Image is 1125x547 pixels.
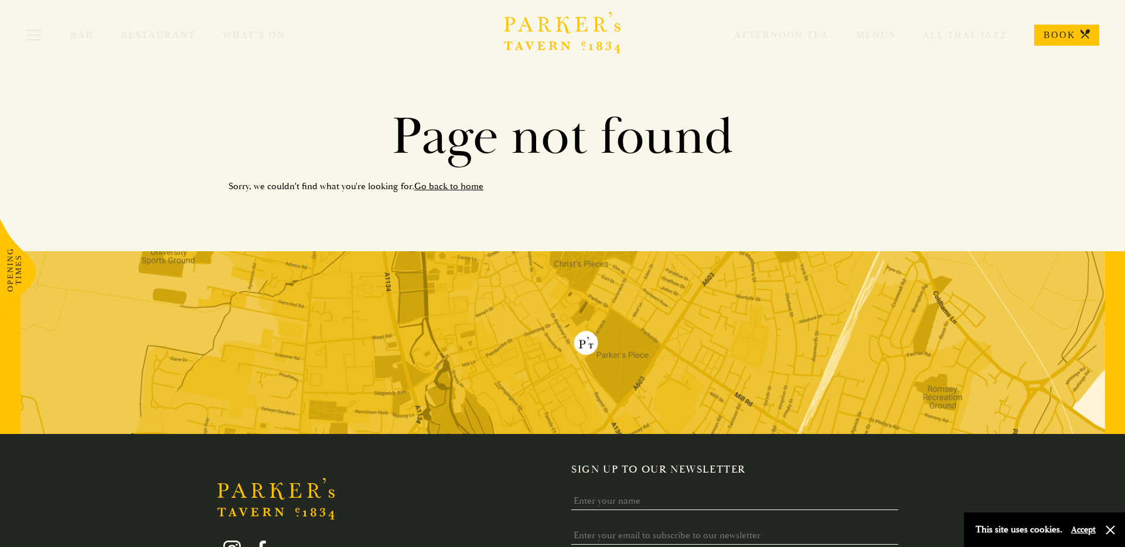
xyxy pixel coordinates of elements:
[414,180,483,192] a: Go back to home
[229,178,896,195] p: Sorry, we couldn't find what you're looking for.
[571,463,908,476] h2: Sign up to our newsletter
[21,251,1105,434] img: map
[1104,524,1116,536] button: Close and accept
[229,105,896,169] h1: Page not found
[571,527,898,545] input: Enter your email to subscribe to our newsletter
[976,521,1062,538] p: This site uses cookies.
[571,492,898,510] input: Enter your name
[1071,524,1096,535] button: Accept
